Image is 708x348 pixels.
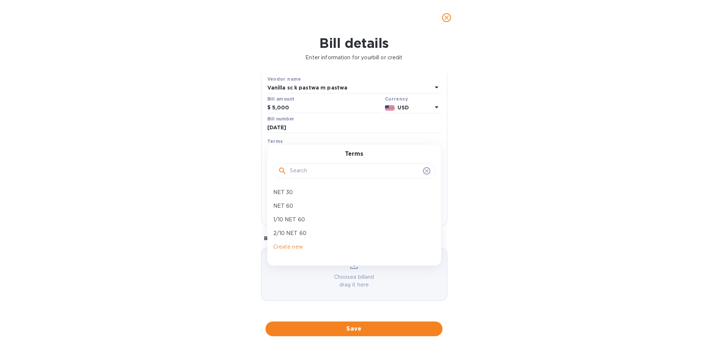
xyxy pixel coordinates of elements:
[273,229,429,237] p: 2/10 NET 60
[6,54,702,61] p: Enter information for your bill or credit
[385,105,395,110] img: USD
[438,9,455,27] button: close
[267,97,294,101] label: Bill amount
[272,102,382,113] input: $ Enter bill amount
[273,189,429,196] p: NET 30
[261,273,447,289] p: Choose a bill and drag it here
[385,96,408,102] b: Currency
[273,202,429,210] p: NET 60
[271,324,437,333] span: Save
[267,102,272,113] div: $
[264,235,444,242] p: Bill image
[267,147,301,154] p: Select terms
[267,76,301,82] b: Vendor name
[267,122,441,133] input: Enter bill number
[267,117,294,121] label: Bill number
[273,243,429,251] p: Create new
[265,321,442,336] button: Save
[267,138,283,144] b: Terms
[290,165,420,176] input: Search
[273,216,429,224] p: 1/10 NET 60
[398,105,409,110] b: USD
[267,85,348,91] b: Vanilla sc k pastwa m pastwa
[345,151,363,158] h3: Terms
[6,35,702,51] h1: Bill details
